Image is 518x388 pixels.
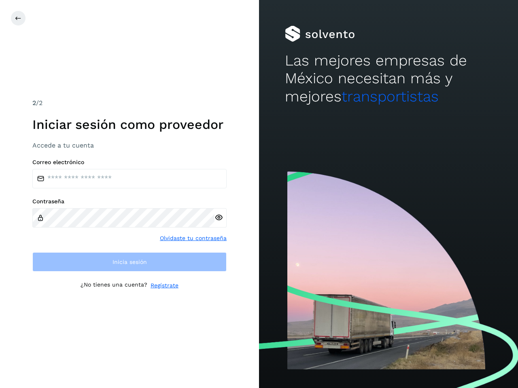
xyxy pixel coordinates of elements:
label: Correo electrónico [32,159,227,166]
a: Olvidaste tu contraseña [160,234,227,242]
span: Inicia sesión [113,259,147,265]
h1: Iniciar sesión como proveedor [32,117,227,132]
button: Inicia sesión [32,252,227,272]
span: 2 [32,99,36,107]
h3: Accede a tu cuenta [32,141,227,149]
label: Contraseña [32,198,227,205]
p: ¿No tienes una cuenta? [81,281,147,290]
a: Regístrate [151,281,178,290]
span: transportistas [342,88,439,105]
h2: Las mejores empresas de México necesitan más y mejores [285,52,492,105]
div: /2 [32,98,227,108]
